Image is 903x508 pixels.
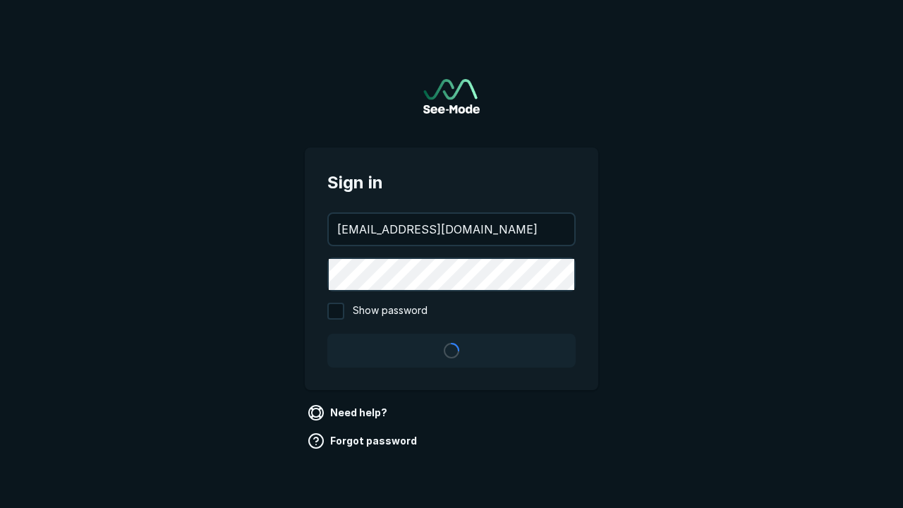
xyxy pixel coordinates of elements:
a: Go to sign in [423,79,480,114]
input: your@email.com [329,214,574,245]
img: See-Mode Logo [423,79,480,114]
a: Forgot password [305,430,423,452]
a: Need help? [305,401,393,424]
span: Show password [353,303,428,320]
span: Sign in [327,170,576,195]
